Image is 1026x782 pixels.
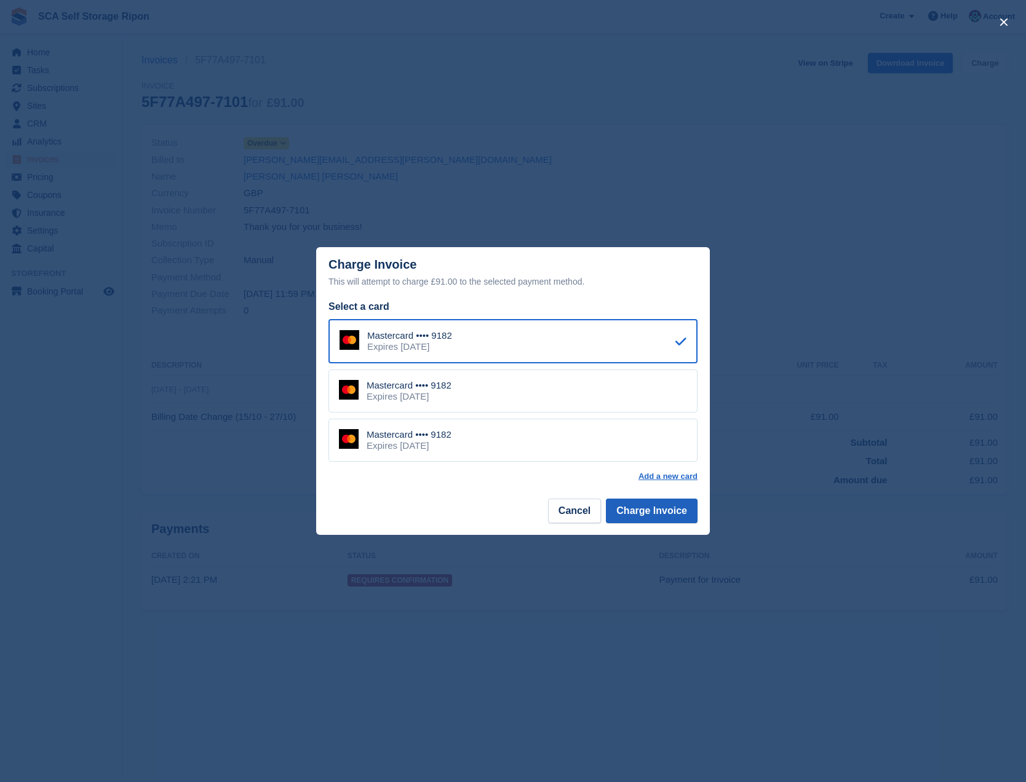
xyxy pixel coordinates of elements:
div: Select a card [328,299,698,314]
div: Charge Invoice [328,258,698,289]
img: Mastercard Logo [340,330,359,350]
div: Expires [DATE] [367,440,451,451]
button: Cancel [548,499,601,523]
div: Mastercard •••• 9182 [367,330,452,341]
div: Mastercard •••• 9182 [367,380,451,391]
div: Mastercard •••• 9182 [367,429,451,440]
img: Mastercard Logo [339,380,359,400]
div: Expires [DATE] [367,341,452,352]
img: Mastercard Logo [339,429,359,449]
div: Expires [DATE] [367,391,451,402]
button: Charge Invoice [606,499,698,523]
div: This will attempt to charge £91.00 to the selected payment method. [328,274,698,289]
a: Add a new card [638,472,698,481]
button: close [994,12,1014,32]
